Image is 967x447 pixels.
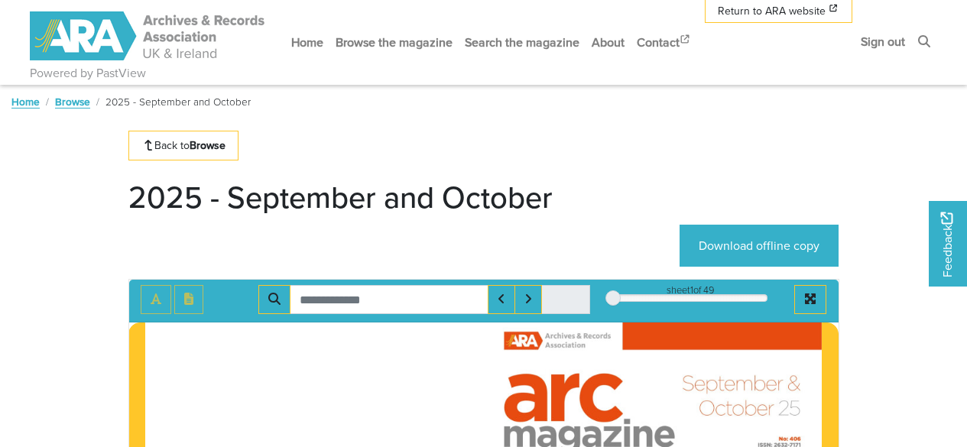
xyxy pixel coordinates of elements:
[586,22,631,63] a: About
[141,285,171,314] button: Toggle text selection (Alt+T)
[514,285,542,314] button: Next Match
[488,285,515,314] button: Previous Match
[613,283,767,297] div: sheet of 49
[794,285,826,314] button: Full screen mode
[938,212,956,277] span: Feedback
[258,285,290,314] button: Search
[190,138,226,153] strong: Browse
[30,11,267,60] img: ARA - ARC Magazine | Powered by PastView
[285,22,329,63] a: Home
[30,64,146,83] a: Powered by PastView
[631,22,698,63] a: Contact
[128,131,239,160] a: Back toBrowse
[55,94,90,109] a: Browse
[855,21,911,62] a: Sign out
[11,94,40,109] a: Home
[680,225,839,267] a: Download offline copy
[929,201,967,287] a: Would you like to provide feedback?
[30,3,267,70] a: ARA - ARC Magazine | Powered by PastView logo
[128,179,553,215] h1: 2025 - September and October
[690,283,693,297] span: 1
[105,94,251,109] span: 2025 - September and October
[718,3,826,19] span: Return to ARA website
[290,285,488,314] input: Search for
[459,22,586,63] a: Search the magazine
[174,285,203,314] button: Open transcription window
[329,22,459,63] a: Browse the magazine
